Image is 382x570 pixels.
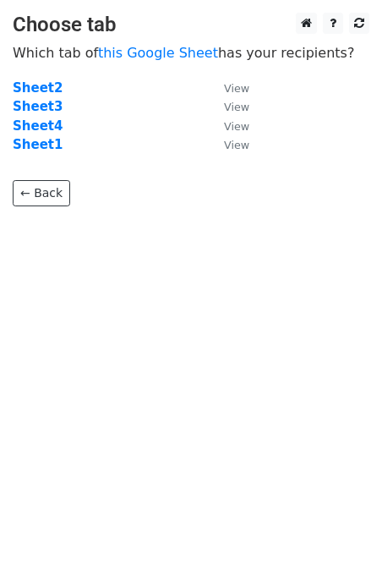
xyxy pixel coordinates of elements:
a: View [207,99,249,114]
h3: Choose tab [13,13,369,37]
a: ← Back [13,180,70,206]
small: View [224,82,249,95]
small: View [224,101,249,113]
a: View [207,137,249,152]
a: View [207,80,249,96]
small: View [224,139,249,151]
a: Sheet2 [13,80,63,96]
a: Sheet1 [13,137,63,152]
a: this Google Sheet [98,45,218,61]
small: View [224,120,249,133]
p: Which tab of has your recipients? [13,44,369,62]
a: View [207,118,249,134]
a: Sheet3 [13,99,63,114]
a: Sheet4 [13,118,63,134]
